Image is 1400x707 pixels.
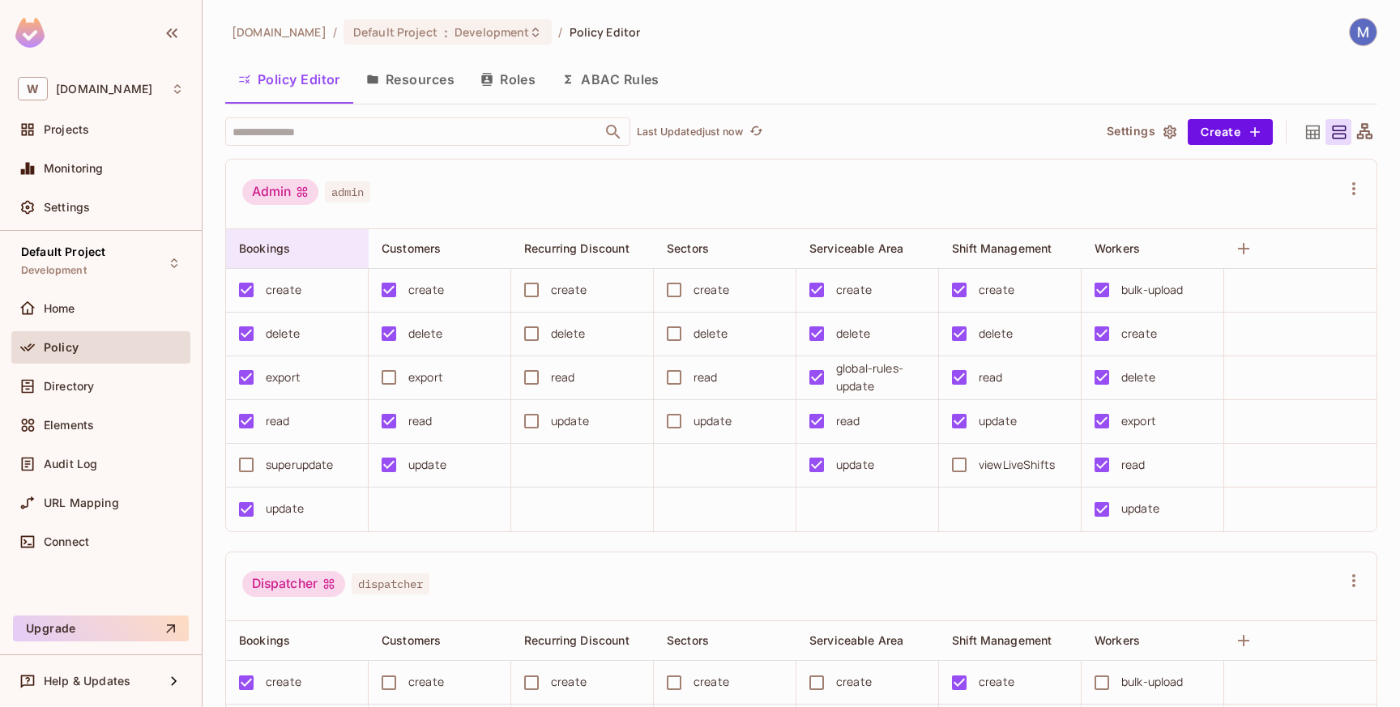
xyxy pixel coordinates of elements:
p: Last Updated just now [637,126,743,138]
div: update [1121,500,1159,517]
div: read [266,412,290,430]
span: Shift Management [952,633,1052,647]
span: Serviceable Area [809,633,903,647]
img: SReyMgAAAABJRU5ErkJggg== [15,18,45,48]
div: create [408,281,444,299]
button: Roles [467,59,548,100]
div: global-rules-update [836,360,925,395]
span: Shift Management [952,241,1052,255]
span: dispatcher [352,573,429,594]
span: Click to refresh data [743,122,766,142]
div: delete [694,325,728,343]
button: Resources [353,59,467,100]
div: delete [408,325,442,343]
div: update [979,412,1017,430]
div: read [1121,456,1146,474]
span: admin [325,181,370,202]
span: : [443,26,449,39]
div: update [836,456,874,474]
div: create [408,673,444,691]
span: Default Project [21,245,105,258]
div: update [266,500,304,517]
div: bulk-upload [1121,281,1184,299]
span: Workers [1095,241,1140,255]
span: Recurring Discount [524,241,630,255]
span: Sectors [667,241,709,255]
div: read [551,368,575,386]
button: Create [1188,119,1273,145]
div: create [836,673,872,691]
span: Sectors [667,633,709,647]
div: create [551,281,587,299]
button: refresh [746,122,766,142]
span: Directory [44,380,94,393]
span: Customers [382,241,441,255]
div: create [266,281,301,299]
div: Admin [242,179,318,205]
span: Recurring Discount [524,633,630,647]
div: read [836,412,860,430]
div: read [979,368,1003,386]
div: update [551,412,589,430]
div: read [408,412,433,430]
div: delete [979,325,1013,343]
span: Bookings [239,633,290,647]
span: W [18,77,48,100]
div: update [694,412,732,430]
span: Elements [44,419,94,432]
span: URL Mapping [44,496,119,509]
span: Connect [44,535,89,548]
span: Customers [382,633,441,647]
span: Settings [44,201,90,214]
span: Bookings [239,241,290,255]
span: Help & Updates [44,675,130,688]
button: Settings [1100,119,1181,145]
span: Development [455,24,529,40]
div: delete [551,325,585,343]
div: export [1121,412,1156,430]
div: delete [266,325,300,343]
div: create [266,673,301,691]
span: Serviceable Area [809,241,903,255]
span: Workspace: withpronto.com [56,83,152,96]
div: export [408,368,443,386]
div: create [694,673,729,691]
div: create [1121,325,1157,343]
span: Audit Log [44,458,97,471]
span: refresh [749,124,763,140]
div: create [694,281,729,299]
div: create [979,281,1014,299]
button: ABAC Rules [548,59,672,100]
span: Projects [44,123,89,136]
div: create [551,673,587,691]
li: / [333,24,337,40]
span: Monitoring [44,162,104,175]
div: bulk-upload [1121,673,1184,691]
div: read [694,368,718,386]
div: Dispatcher [242,571,345,597]
div: export [266,368,301,386]
span: Workers [1095,633,1140,647]
li: / [558,24,562,40]
img: Mithilesh Gupta [1350,19,1377,45]
button: Policy Editor [225,59,353,100]
span: Policy [44,341,79,354]
span: Development [21,264,87,277]
span: Default Project [353,24,437,40]
div: viewLiveShifts [979,456,1055,474]
button: Open [602,121,625,143]
div: create [836,281,872,299]
span: Home [44,302,75,315]
button: Upgrade [13,615,189,641]
div: delete [836,325,870,343]
span: Policy Editor [570,24,641,40]
div: create [979,673,1014,691]
span: the active workspace [232,24,327,40]
div: delete [1121,368,1155,386]
div: superupdate [266,456,334,474]
div: update [408,456,446,474]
